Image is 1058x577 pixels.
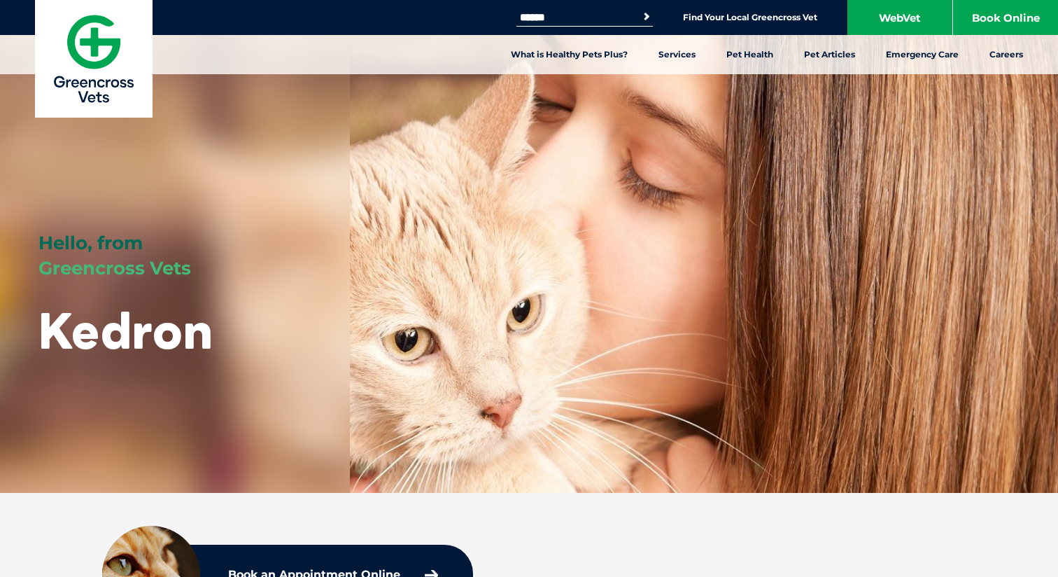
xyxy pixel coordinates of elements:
[495,35,643,74] a: What is Healthy Pets Plus?
[683,12,817,23] a: Find Your Local Greencross Vet
[711,35,789,74] a: Pet Health
[789,35,870,74] a: Pet Articles
[974,35,1038,74] a: Careers
[643,35,711,74] a: Services
[640,10,654,24] button: Search
[38,257,191,279] span: Greencross Vets
[870,35,974,74] a: Emergency Care
[38,232,143,254] span: Hello, from
[38,303,213,358] h1: Kedron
